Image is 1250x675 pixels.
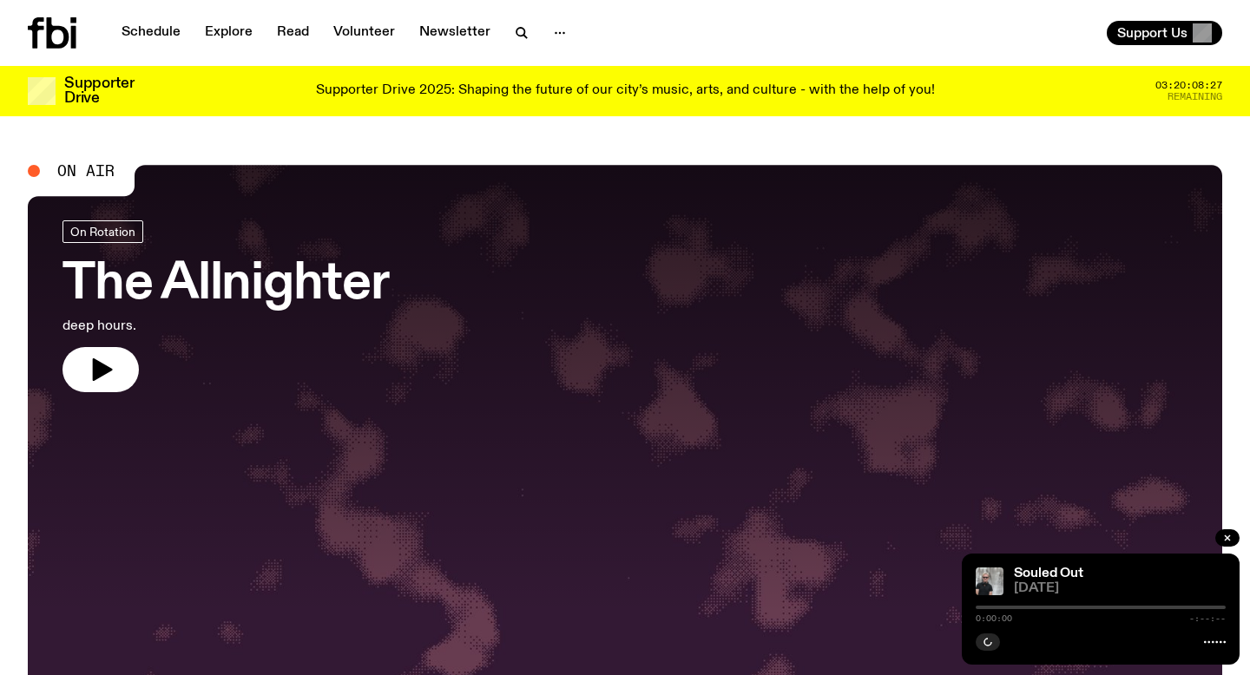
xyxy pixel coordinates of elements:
[316,83,935,99] p: Supporter Drive 2025: Shaping the future of our city’s music, arts, and culture - with the help o...
[62,260,389,309] h3: The Allnighter
[1155,81,1222,90] span: 03:20:08:27
[111,21,191,45] a: Schedule
[1014,567,1083,580] a: Souled Out
[64,76,134,106] h3: Supporter Drive
[194,21,263,45] a: Explore
[62,220,143,243] a: On Rotation
[62,316,389,337] p: deep hours.
[409,21,501,45] a: Newsletter
[266,21,319,45] a: Read
[1014,582,1226,595] span: [DATE]
[1107,21,1222,45] button: Support Us
[1168,92,1222,102] span: Remaining
[323,21,405,45] a: Volunteer
[57,163,115,179] span: On Air
[1189,614,1226,623] span: -:--:--
[976,614,1012,623] span: 0:00:00
[62,220,389,392] a: The Allnighterdeep hours.
[1117,25,1187,41] span: Support Us
[70,225,135,238] span: On Rotation
[976,567,1003,595] img: Stephen looks directly at the camera, wearing a black tee, black sunglasses and headphones around...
